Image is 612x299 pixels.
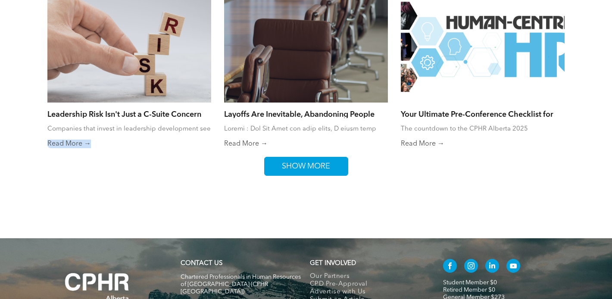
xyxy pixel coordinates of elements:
a: Layoffs Are Inevitable, Abandoning People Isn’t [224,109,388,118]
a: instagram [464,259,478,275]
div: Companies that invest in leadership development see real returns. According to Brandon Hall Group... [47,125,211,133]
a: CONTACT US [181,260,222,267]
span: SHOW MORE [279,157,333,175]
a: Leadership Risk Isn't Just a C-Suite Concern [47,109,211,118]
a: Our Partners [310,273,425,280]
a: Retired Member $0 [443,287,495,293]
div: Loremi : Dol Sit Amet con adip elits, D eiusm temp incid utlaboreetdol mag ali enimadmi veni quis... [224,125,388,133]
a: youtube [506,259,520,275]
a: Read More → [47,140,211,148]
a: Advertise with Us [310,288,425,296]
a: Read More → [224,140,388,148]
a: facebook [443,259,457,275]
a: Student Member $0 [443,280,497,286]
span: Chartered Professionals in Human Resources of [GEOGRAPHIC_DATA] (CPHR [GEOGRAPHIC_DATA]) [181,274,301,295]
span: GET INVOLVED [310,260,356,267]
a: Read More → [401,140,565,148]
a: CPD Pre-Approval [310,280,425,288]
a: linkedin [485,259,499,275]
a: Your Ultimate Pre-Conference Checklist for the CPHR Alberta 2025 Conference! [401,109,565,118]
div: The countdown to the CPHR Alberta 2025 Conference has officially begun! [401,125,565,133]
